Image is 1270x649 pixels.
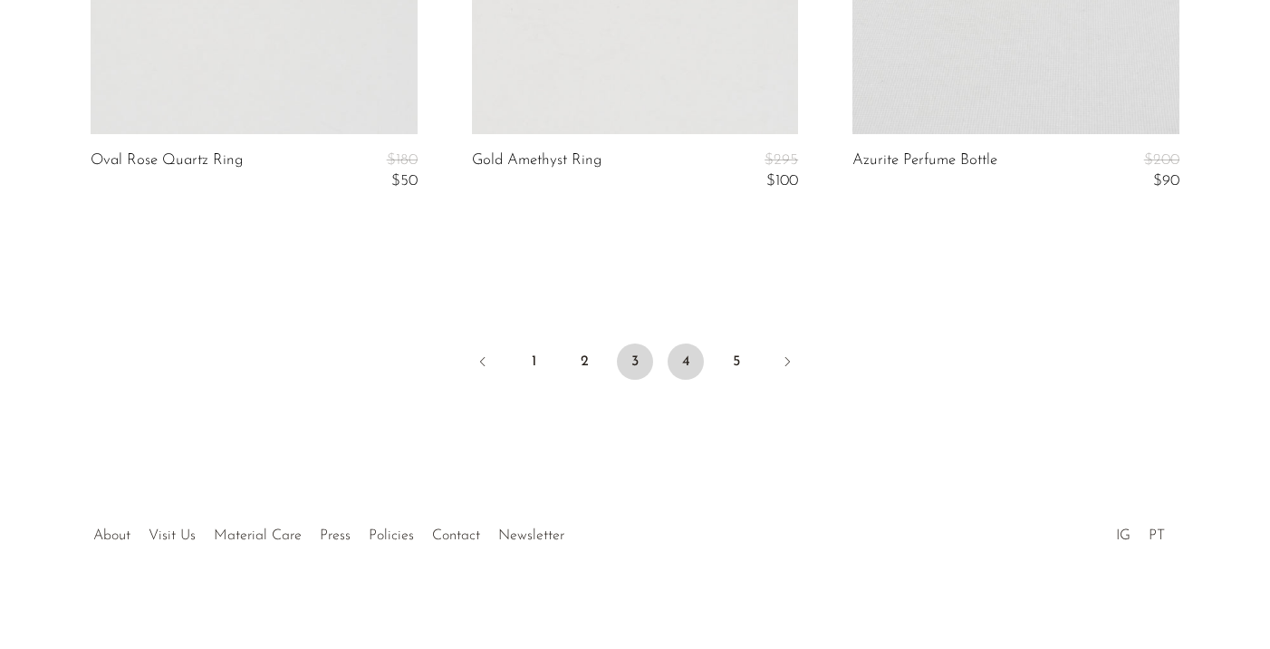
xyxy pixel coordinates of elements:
span: $90 [1153,173,1179,189]
span: $200 [1144,152,1179,168]
a: Policies [369,528,414,543]
a: 1 [515,344,552,380]
a: About [93,528,130,543]
ul: Quick links [84,514,573,548]
a: 2 [566,344,602,380]
a: PT [1149,528,1165,543]
span: $100 [766,173,798,189]
a: 4 [668,344,704,380]
span: $50 [391,173,418,189]
span: $180 [387,152,418,168]
span: 3 [617,344,653,380]
a: Contact [432,528,480,543]
a: Next [769,344,805,383]
a: Material Care [214,528,302,543]
a: 5 [718,344,755,380]
a: Gold Amethyst Ring [472,152,601,189]
span: $295 [765,152,798,168]
a: IG [1116,528,1130,543]
a: Press [320,528,351,543]
ul: Social Medias [1107,514,1174,548]
a: Oval Rose Quartz Ring [91,152,243,189]
a: Visit Us [149,528,196,543]
a: Azurite Perfume Bottle [852,152,997,189]
a: Previous [465,344,501,383]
